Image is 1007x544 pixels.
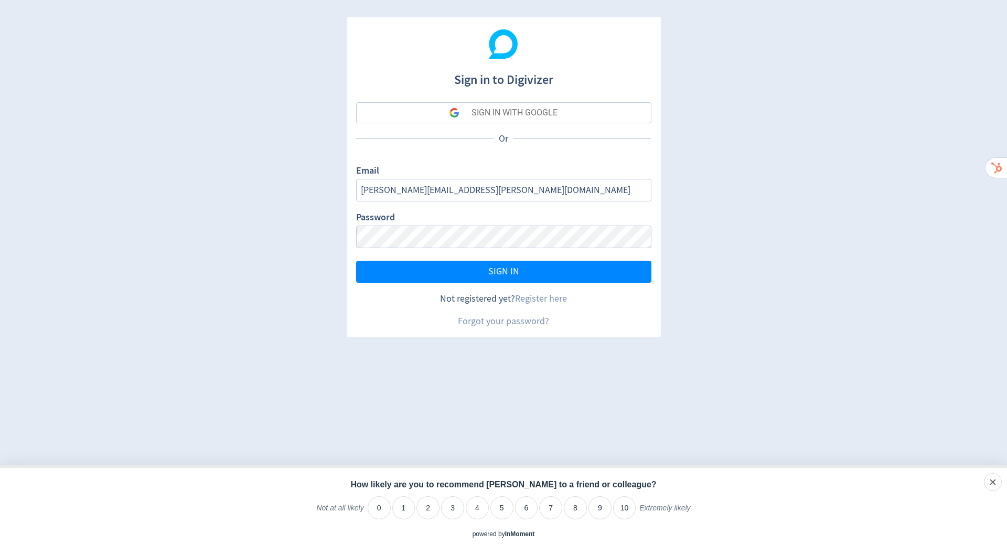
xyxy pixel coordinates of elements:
[488,267,519,276] span: SIGN IN
[466,496,489,519] li: 4
[539,496,562,519] li: 7
[356,102,651,123] button: SIGN IN WITH GOOGLE
[356,261,651,283] button: SIGN IN
[441,496,464,519] li: 3
[505,530,535,538] a: InMoment
[515,293,567,305] a: Register here
[588,496,612,519] li: 9
[356,292,651,305] div: Not registered yet?
[564,496,587,519] li: 8
[489,29,518,59] img: Digivizer Logo
[356,164,379,179] label: Email
[472,102,558,123] div: SIGN IN WITH GOOGLE
[356,211,395,226] label: Password
[458,315,549,327] a: Forgot your password?
[515,496,538,519] li: 6
[639,503,690,521] label: Extremely likely
[984,473,1002,491] div: Close survey
[494,132,513,145] p: Or
[473,530,535,539] div: powered by inmoment
[368,496,391,519] li: 0
[356,62,651,89] h1: Sign in to Digivizer
[416,496,440,519] li: 2
[490,496,513,519] li: 5
[316,503,363,521] label: Not at all likely
[613,496,636,519] li: 10
[392,496,415,519] li: 1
